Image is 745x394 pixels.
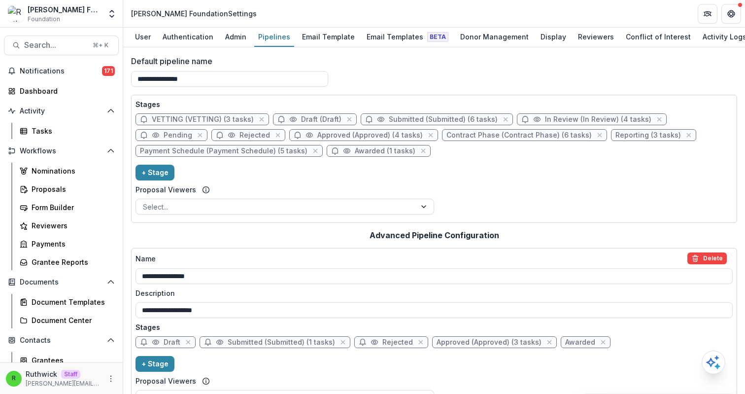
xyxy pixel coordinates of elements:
div: Tasks [32,126,111,136]
a: Pipelines [254,28,294,47]
button: Open Workflows [4,143,119,159]
button: close [654,114,664,124]
button: close [501,114,510,124]
button: Open AI Assistant [702,351,725,374]
div: [PERSON_NAME] Foundation [28,4,101,15]
div: Display [537,30,570,44]
p: [PERSON_NAME][EMAIL_ADDRESS][DOMAIN_NAME] [26,379,101,388]
a: Document Templates [16,294,119,310]
button: Notifications171 [4,63,119,79]
button: + Stage [135,165,174,180]
a: Dashboard [4,83,119,99]
span: Draft [164,338,180,347]
span: Awarded [565,338,595,347]
a: Donor Management [456,28,533,47]
span: Search... [24,40,87,50]
button: close [416,337,426,347]
span: Activity [20,107,103,115]
div: Ruthwick [12,375,16,382]
span: Notifications [20,67,102,75]
p: Ruthwick [26,369,57,379]
span: Approved (Approved) (3 tasks) [437,338,542,347]
p: Staff [61,370,80,379]
a: Email Templates Beta [363,28,452,47]
div: Admin [221,30,250,44]
div: Reviewers [574,30,618,44]
span: In Review (In Review) (4 tasks) [545,115,651,124]
label: Default pipeline name [131,55,731,67]
a: Email Template [298,28,359,47]
span: Reporting (3 tasks) [615,131,681,140]
span: Approved (Approved) (4 tasks) [317,131,423,140]
span: Submitted (Submitted) (6 tasks) [389,115,498,124]
span: Contract Phase (Contract Phase) (6 tasks) [446,131,592,140]
div: [PERSON_NAME] Foundation Settings [131,8,257,19]
button: Open entity switcher [105,4,119,24]
button: close [595,130,605,140]
div: Form Builder [32,202,111,213]
button: close [338,337,348,347]
span: 171 [102,66,115,76]
span: Draft (Draft) [301,115,341,124]
button: Search... [4,36,119,55]
button: Get Help [721,4,741,24]
div: Email Template [298,30,359,44]
a: Grantee Reports [16,254,119,270]
span: Foundation [28,15,60,24]
button: close [684,130,694,140]
a: Reviewers [16,217,119,234]
a: Proposals [16,181,119,197]
button: Open Documents [4,274,119,290]
a: Document Center [16,312,119,328]
button: close [426,130,436,140]
button: close [544,337,554,347]
button: close [183,337,193,347]
button: close [418,146,428,156]
label: Proposal Viewers [135,376,196,386]
div: Email Templates [363,30,452,44]
div: Authentication [159,30,217,44]
button: close [195,130,205,140]
button: close [257,114,267,124]
div: Payments [32,239,111,249]
a: Display [537,28,570,47]
div: Grantee Reports [32,257,111,267]
div: ⌘ + K [91,40,110,51]
a: Authentication [159,28,217,47]
button: Open Activity [4,103,119,119]
div: Document Center [32,315,111,325]
span: Beta [427,32,448,42]
button: More [105,373,117,385]
p: Stages [135,99,733,109]
div: Reviewers [32,220,111,231]
a: Reviewers [574,28,618,47]
span: VETTING (VETTING) (3 tasks) [152,115,254,124]
p: Name [135,253,156,264]
div: Donor Management [456,30,533,44]
img: Ruthwick Foundation [8,6,24,22]
div: Grantees [32,355,111,365]
span: Pending [164,131,192,140]
p: Stages [135,322,733,332]
button: delete [687,252,727,264]
span: Awarded (1 tasks) [355,147,415,155]
a: Grantees [16,352,119,368]
div: Pipelines [254,30,294,44]
button: close [344,114,354,124]
a: Payments [16,236,119,252]
div: Conflict of Interest [622,30,695,44]
span: Contacts [20,336,103,345]
span: Workflows [20,147,103,155]
a: Conflict of Interest [622,28,695,47]
button: close [598,337,608,347]
a: Tasks [16,123,119,139]
h2: Advanced Pipeline Configuration [370,231,499,240]
div: Nominations [32,166,111,176]
a: User [131,28,155,47]
span: Submitted (Submitted) (1 tasks) [228,338,335,347]
div: Proposals [32,184,111,194]
button: + Stage [135,356,174,372]
button: close [273,130,283,140]
label: Description [135,288,727,298]
span: Rejected [382,338,413,347]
